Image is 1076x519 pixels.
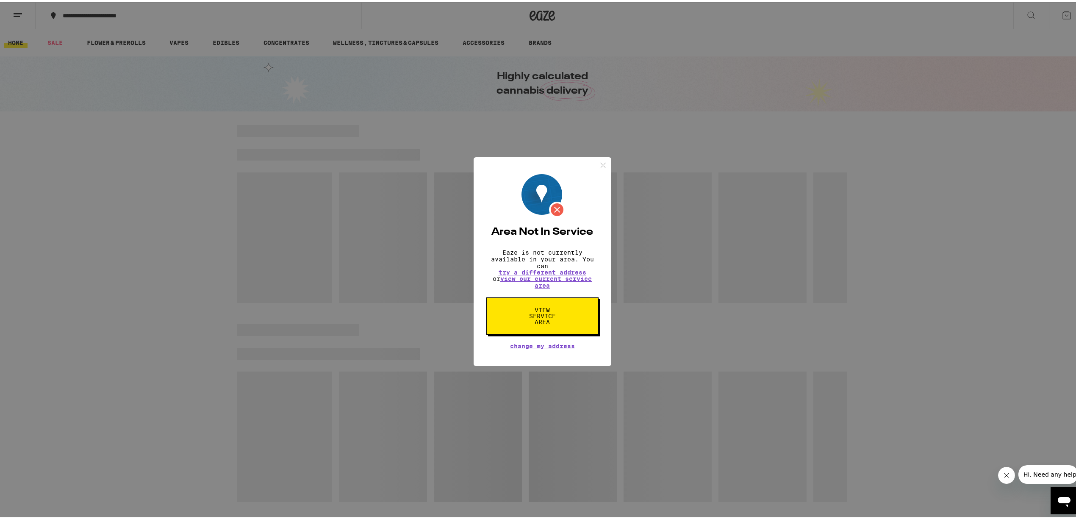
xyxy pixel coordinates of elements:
a: view our current service area [500,273,592,287]
a: View Service Area [486,305,599,311]
iframe: Close message [998,465,1015,482]
button: Change My Address [510,341,575,347]
img: Location [521,172,565,216]
h2: Area Not In Service [486,225,599,235]
img: close.svg [598,158,608,169]
span: Hi. Need any help? [5,6,61,13]
button: try a different address [499,267,586,273]
p: Eaze is not currently available in your area. You can or [486,247,599,287]
span: View Service Area [521,305,564,323]
button: View Service Area [486,295,599,333]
